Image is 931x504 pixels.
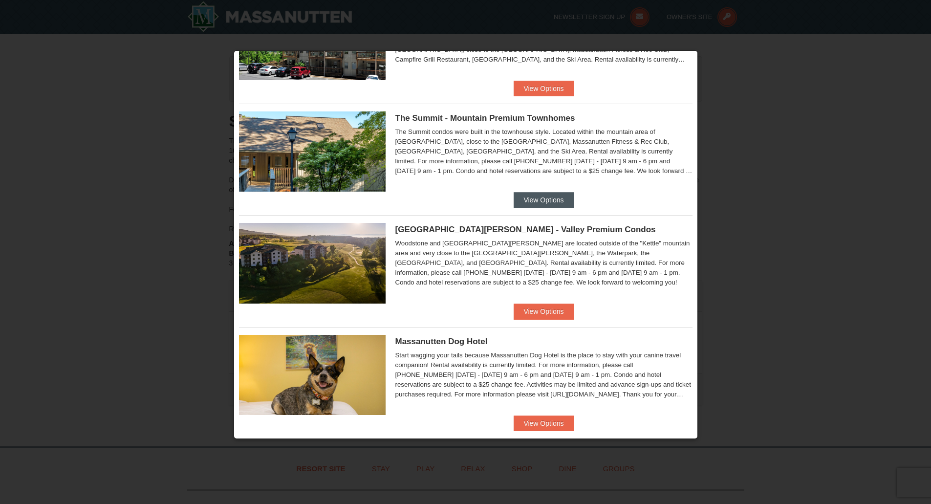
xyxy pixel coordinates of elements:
div: The Summit condos were built in the townhouse style. Located within the mountain area of [GEOGRAP... [395,127,693,176]
div: Woodstone and [GEOGRAPHIC_DATA][PERSON_NAME] are located outside of the "Kettle" mountain area an... [395,239,693,287]
span: The Summit - Mountain Premium Townhomes [395,113,575,123]
button: View Options [514,416,573,431]
button: View Options [514,81,573,96]
button: View Options [514,304,573,319]
img: 19219041-4-ec11c166.jpg [239,223,386,303]
span: [GEOGRAPHIC_DATA][PERSON_NAME] - Valley Premium Condos [395,225,656,234]
img: 19219034-1-0eee7e00.jpg [239,111,386,192]
span: Massanutten Dog Hotel [395,337,488,346]
div: Start wagging your tails because Massanutten Dog Hotel is the place to stay with your canine trav... [395,351,693,399]
img: 27428181-5-81c892a3.jpg [239,335,386,415]
button: View Options [514,192,573,208]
